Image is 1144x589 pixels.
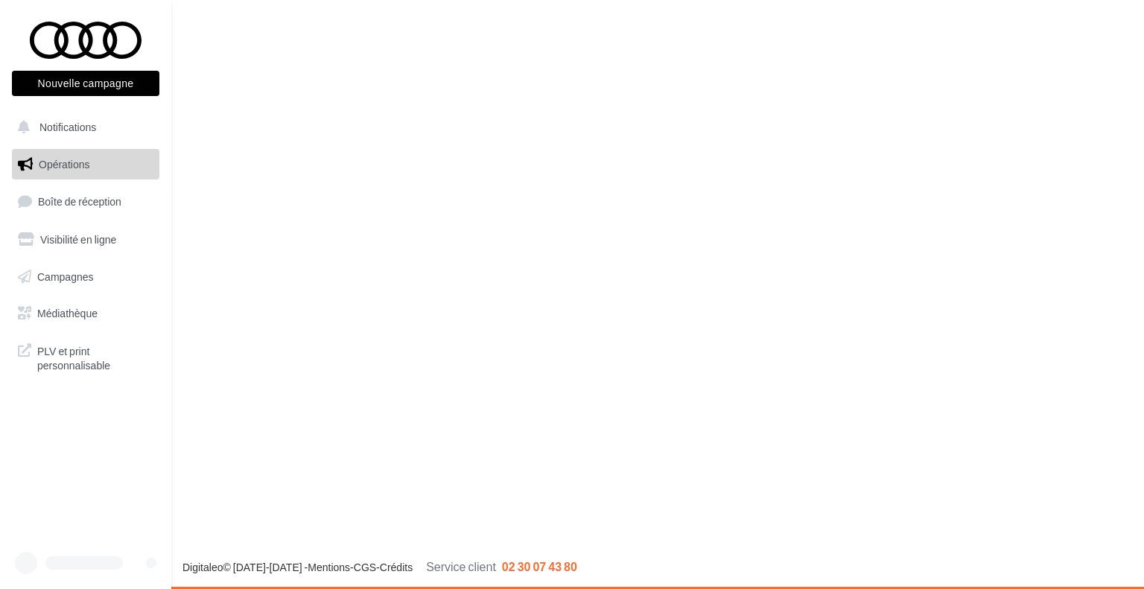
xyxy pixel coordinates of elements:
[40,233,116,246] span: Visibilité en ligne
[502,559,577,573] span: 02 30 07 43 80
[12,71,159,96] button: Nouvelle campagne
[37,341,153,373] span: PLV et print personnalisable
[9,112,156,143] button: Notifications
[37,307,98,319] span: Médiathèque
[39,121,96,133] span: Notifications
[38,195,121,208] span: Boîte de réception
[354,561,376,573] a: CGS
[39,158,89,171] span: Opérations
[9,224,162,255] a: Visibilité en ligne
[426,559,496,573] span: Service client
[9,185,162,217] a: Boîte de réception
[182,561,577,573] span: © [DATE]-[DATE] - - -
[9,335,162,379] a: PLV et print personnalisable
[9,298,162,329] a: Médiathèque
[380,561,413,573] a: Crédits
[182,561,223,573] a: Digitaleo
[9,261,162,293] a: Campagnes
[9,149,162,180] a: Opérations
[37,270,94,282] span: Campagnes
[308,561,350,573] a: Mentions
